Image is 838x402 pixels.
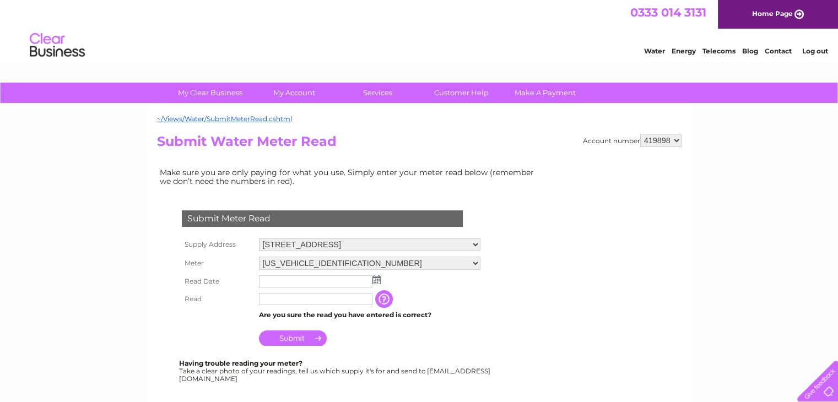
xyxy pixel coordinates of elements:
a: Energy [672,47,696,55]
a: Log out [802,47,828,55]
th: Read [179,290,256,308]
a: Blog [742,47,758,55]
a: My Account [248,83,339,103]
a: ~/Views/Water/SubmitMeterRead.cshtml [157,115,292,123]
img: logo.png [29,29,85,62]
th: Supply Address [179,235,256,254]
input: Submit [259,330,327,346]
a: Services [332,83,423,103]
th: Meter [179,254,256,273]
a: Contact [765,47,792,55]
b: Having trouble reading your meter? [179,359,302,367]
a: My Clear Business [165,83,256,103]
img: ... [372,275,381,284]
div: Clear Business is a trading name of Verastar Limited (registered in [GEOGRAPHIC_DATA] No. 3667643... [159,6,680,53]
div: Account number [583,134,682,147]
div: Take a clear photo of your readings, tell us which supply it's for and send to [EMAIL_ADDRESS][DO... [179,360,492,382]
th: Read Date [179,273,256,290]
a: Water [644,47,665,55]
div: Submit Meter Read [182,210,463,227]
a: Telecoms [702,47,736,55]
a: Customer Help [416,83,507,103]
a: Make A Payment [500,83,591,103]
input: Information [375,290,395,308]
h2: Submit Water Meter Read [157,134,682,155]
td: Are you sure the read you have entered is correct? [256,308,483,322]
a: 0333 014 3131 [630,6,706,19]
td: Make sure you are only paying for what you use. Simply enter your meter read below (remember we d... [157,165,543,188]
